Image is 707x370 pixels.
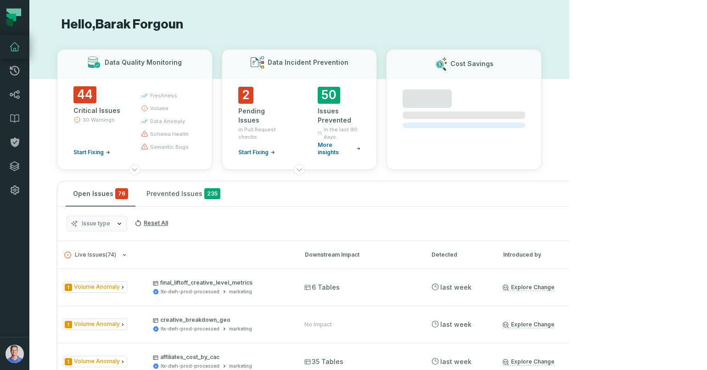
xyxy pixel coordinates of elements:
[64,252,116,258] span: Live Issues ( 74 )
[503,358,555,365] a: Explore Change
[440,283,471,291] relative-time: Sep 30, 2025, 5:05 PM GMT+3
[73,149,110,156] a: Start Fixing
[318,87,340,104] span: 50
[386,49,542,170] button: Cost Savings
[161,325,219,332] div: ltx-dwh-prod-processed
[105,58,182,67] h3: Data Quality Monitoring
[305,251,415,259] div: Downstream Impact
[66,181,135,206] button: Open Issues
[115,188,128,199] span: critical issues and errors combined
[503,321,555,328] a: Explore Change
[450,59,494,68] h3: Cost Savings
[63,356,127,367] span: Issue Type
[304,357,343,366] span: 35 Tables
[161,288,219,295] div: ltx-dwh-prod-processed
[150,143,189,151] span: semantic bugs
[503,251,586,259] div: Introduced by
[67,216,127,231] button: Issue type
[73,149,104,156] span: Start Fixing
[324,126,360,140] span: In the last 90 days
[63,319,127,330] span: Issue Type
[440,358,471,365] relative-time: Sep 30, 2025, 5:05 PM GMT+3
[229,363,252,370] div: marketing
[150,105,168,112] span: volume
[73,86,96,103] span: 44
[238,107,281,125] div: Pending Issues
[318,141,360,156] a: More insights
[432,251,487,259] div: Detected
[318,141,354,156] span: More insights
[57,17,542,33] h1: Hello, Barak Forgoun
[65,321,72,328] span: Severity
[6,345,24,363] img: avatar of Barak Forgoun
[229,288,252,295] div: marketing
[153,353,288,361] p: affiliates_cost_by_cac
[153,316,288,324] p: creative_breakdown_geo
[150,118,185,125] span: data anomaly
[231,190,623,198] div: Show Muted
[65,284,72,291] span: Severity
[304,283,340,292] span: 6 Tables
[229,325,252,332] div: marketing
[238,87,253,104] span: 2
[63,281,127,293] span: Issue Type
[304,321,332,328] div: No Impact
[238,149,275,156] a: Start Fixing
[238,149,269,156] span: Start Fixing
[73,106,124,115] div: Critical Issues
[139,181,228,206] button: Prevented Issues
[150,130,189,138] span: schema health
[150,92,177,99] span: freshness
[503,284,555,291] a: Explore Change
[83,116,115,123] span: 30 Warnings
[440,320,471,328] relative-time: Sep 30, 2025, 5:05 PM GMT+3
[268,58,348,67] h3: Data Incident Prevention
[131,216,172,230] button: Reset All
[204,188,220,199] span: 235
[65,358,72,365] span: Severity
[238,126,281,140] span: in Pull Request checks
[64,252,288,258] button: Live Issues(74)
[161,363,219,370] div: ltx-dwh-prod-processed
[222,49,377,170] button: Data Incident Prevention2Pending Issuesin Pull Request checksStart Fixing50Issues PreventedIn the...
[82,220,110,227] span: Issue type
[153,279,288,286] p: final_liftoff_creative_level_metrics
[318,107,360,125] div: Issues Prevented
[57,49,213,170] button: Data Quality Monitoring44Critical Issues30 WarningsStart Fixingfreshnessvolumedata anomalyschema ...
